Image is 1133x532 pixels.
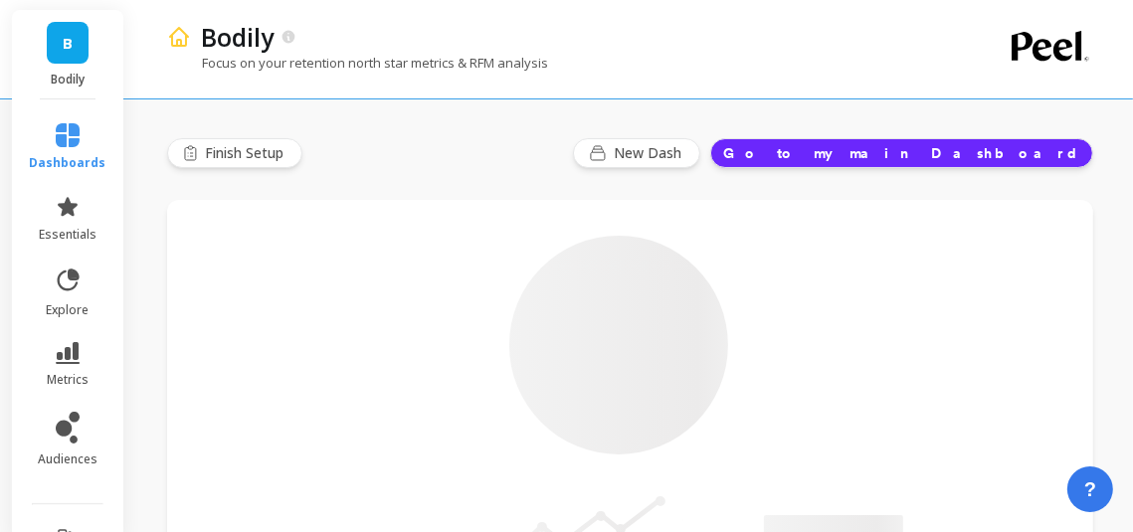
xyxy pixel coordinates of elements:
[614,143,687,163] span: New Dash
[1084,475,1096,503] span: ?
[38,451,97,467] span: audiences
[47,372,89,388] span: metrics
[167,25,191,49] img: header icon
[47,302,90,318] span: explore
[39,227,96,243] span: essentials
[710,138,1093,168] button: Go to my main Dashboard
[573,138,700,168] button: New Dash
[205,143,289,163] span: Finish Setup
[1067,466,1113,512] button: ?
[167,138,302,168] button: Finish Setup
[63,32,73,55] span: B
[32,72,104,88] p: Bodily
[30,155,106,171] span: dashboards
[201,20,274,54] p: Bodily
[167,54,548,72] p: Focus on your retention north star metrics & RFM analysis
